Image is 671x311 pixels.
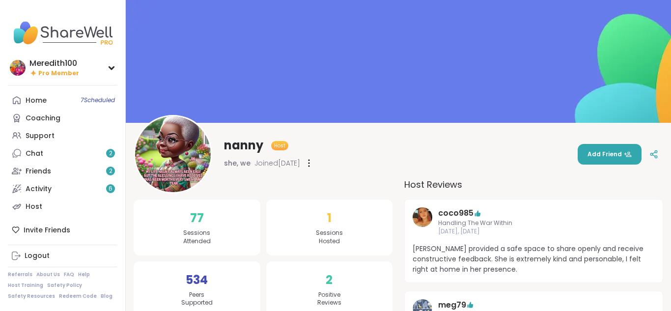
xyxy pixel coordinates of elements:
[81,96,115,104] span: 7 Scheduled
[10,60,26,76] img: Meredith100
[254,158,300,168] span: Joined [DATE]
[186,271,208,289] span: 534
[26,167,51,176] div: Friends
[413,244,655,275] span: [PERSON_NAME] provided a safe space to share openly and receive constructive feedback. She is ext...
[26,131,55,141] div: Support
[8,180,117,198] a: Activity6
[8,198,117,215] a: Host
[413,207,432,236] a: coco985
[8,162,117,180] a: Friends2
[8,247,117,265] a: Logout
[29,58,79,69] div: Meredith100
[274,142,285,149] span: Host
[224,138,263,153] span: nanny
[8,109,117,127] a: Coaching
[438,299,466,311] a: meg79
[326,271,333,289] span: 2
[109,149,112,158] span: 2
[8,91,117,109] a: Home7Scheduled
[36,271,60,278] a: About Us
[587,150,632,159] span: Add Friend
[317,291,341,308] span: Positive Reviews
[8,282,43,289] a: Host Training
[183,229,211,246] span: Sessions Attended
[38,69,79,78] span: Pro Member
[327,209,332,227] span: 1
[26,149,43,159] div: Chat
[316,229,343,246] span: Sessions Hosted
[26,202,42,212] div: Host
[8,16,117,50] img: ShareWell Nav Logo
[78,271,90,278] a: Help
[109,167,112,175] span: 2
[26,96,47,106] div: Home
[181,291,213,308] span: Peers Supported
[8,144,117,162] a: Chat2
[8,271,32,278] a: Referrals
[109,185,112,193] span: 6
[25,251,50,261] div: Logout
[135,116,211,192] img: nanny
[413,207,432,227] img: coco985
[59,293,97,300] a: Redeem Code
[26,113,60,123] div: Coaching
[578,144,642,165] button: Add Friend
[8,127,117,144] a: Support
[26,184,52,194] div: Activity
[224,158,251,168] span: she, we
[438,207,474,219] a: coco985
[101,293,112,300] a: Blog
[190,209,204,227] span: 77
[8,221,117,239] div: Invite Friends
[47,282,82,289] a: Safety Policy
[64,271,74,278] a: FAQ
[8,293,55,300] a: Safety Resources
[438,227,629,236] span: [DATE], [DATE]
[438,219,629,227] span: Handling The War Within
